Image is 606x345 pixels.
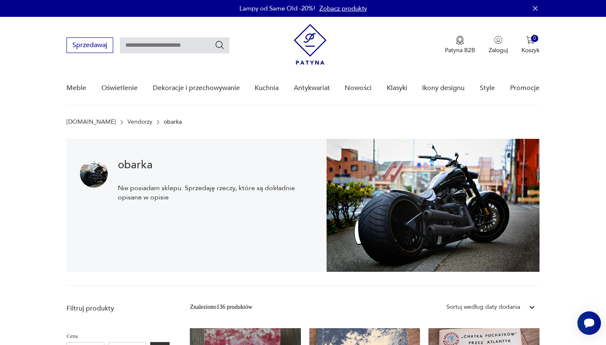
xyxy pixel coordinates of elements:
[153,72,240,104] a: Dekoracje i przechowywanie
[494,36,502,44] img: Ikonka użytkownika
[294,24,327,65] img: Patyna - sklep z meblami i dekoracjami vintage
[294,72,330,104] a: Antykwariat
[447,303,520,312] div: Sortuj według daty dodania
[526,36,534,44] img: Ikona koszyka
[164,119,182,125] p: obarka
[80,160,108,188] img: obarka
[239,4,315,13] p: Lampy od Same Old -20%!
[489,46,508,54] p: Zaloguj
[445,46,475,54] p: Patyna B2B
[445,36,475,54] a: Ikona medaluPatyna B2B
[456,36,464,45] img: Ikona medalu
[445,36,475,54] button: Patyna B2B
[118,183,313,202] p: Nie posiadam sklepu. Sprzedaję rzeczy, które są dokładnie opisane w opisie
[345,72,372,104] a: Nowości
[327,139,539,272] img: obarka
[521,46,540,54] p: Koszyk
[510,72,540,104] a: Promocje
[422,72,465,104] a: Ikony designu
[66,119,116,125] a: [DOMAIN_NAME]
[66,304,170,313] p: Filtruj produkty
[190,303,252,312] div: Znaleziono 136 produktów
[489,36,508,54] button: Zaloguj
[531,35,538,42] div: 0
[387,72,407,104] a: Klasyki
[319,4,367,13] a: Zobacz produkty
[128,119,152,125] a: Vendorzy
[215,40,225,50] button: Szukaj
[577,311,601,335] iframe: Smartsupp widget button
[118,160,313,170] h1: obarka
[66,43,113,49] a: Sprzedawaj
[255,72,279,104] a: Kuchnia
[521,36,540,54] button: 0Koszyk
[480,72,495,104] a: Style
[101,72,138,104] a: Oświetlenie
[66,37,113,53] button: Sprzedawaj
[66,72,86,104] a: Meble
[66,332,170,341] p: Cena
